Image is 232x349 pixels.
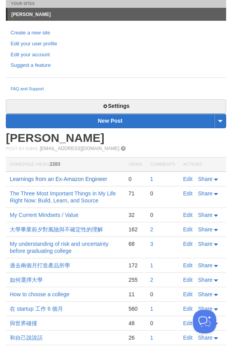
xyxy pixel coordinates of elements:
th: Actions [179,157,226,172]
a: Edit [183,335,192,341]
div: 71 [128,190,142,197]
a: Create a new site [11,29,221,37]
a: 與世界碰撞 [10,320,37,326]
a: Edit [183,262,192,268]
th: Homepage Views [6,157,124,172]
iframe: Help Scout Beacon - Open [193,310,216,333]
a: Edit [183,212,192,218]
th: Views [124,157,146,172]
span: Share [198,335,212,341]
span: 2283 [50,161,60,167]
span: Share [198,262,212,268]
th: Comments [146,157,179,172]
span: Share [198,277,212,283]
span: Post by Email [6,146,38,151]
a: 2 [150,277,153,283]
a: 和自己說說話 [10,335,43,341]
a: New Post [6,114,226,128]
a: Edit [183,241,192,247]
a: [EMAIL_ADDRESS][DOMAIN_NAME] [40,146,119,151]
a: 大學畢業前夕對風險與不確定性的理解 [10,226,103,233]
a: The Three Most Important Things in My Life Right Now: Build, Learn, and Source [10,190,116,204]
span: Share [198,241,212,247]
a: My Current Mindsets / Value [10,212,79,218]
a: [PERSON_NAME] [7,8,226,21]
span: Share [198,306,212,312]
a: Edit [183,277,192,283]
div: 172 [128,262,142,269]
a: 過去兩個月打造產品所學 [10,262,70,268]
a: Suggest a feature [11,61,221,70]
span: Share [198,190,212,197]
div: 0 [150,320,175,327]
span: Share [198,176,212,182]
a: Edit [183,226,192,233]
a: Edit [183,306,192,312]
div: 560 [128,305,142,312]
a: 在 startup 工作 6 個月 [10,306,63,312]
div: 162 [128,226,142,233]
a: 2 [150,226,153,233]
div: 0 [150,211,175,218]
a: [PERSON_NAME] [6,131,104,144]
a: Learnings from an Ex-Amazon Engineer [10,176,107,182]
a: Edit [183,176,192,182]
div: 48 [128,320,142,327]
span: Share [198,212,212,218]
div: 0 [150,291,175,298]
a: 1 [150,335,153,341]
div: 255 [128,276,142,283]
a: Edit [183,320,192,326]
a: FAQ and Support [11,86,221,93]
a: 如何選擇大學 [10,277,43,283]
div: 11 [128,291,142,298]
div: 68 [128,240,142,247]
a: Edit [183,291,192,297]
a: My understanding of risk and uncertainty before graduating college [10,241,108,254]
a: 1 [150,262,153,268]
span: Share [198,226,212,233]
a: How to choose a college [10,291,70,297]
a: Edit your user profile [11,40,221,48]
div: 0 [150,190,175,197]
a: 1 [150,306,153,312]
div: 32 [128,211,142,218]
div: 0 [128,175,142,183]
a: Edit your account [11,51,221,59]
a: Settings [6,99,226,114]
a: 1 [150,176,153,182]
a: Edit [183,190,192,197]
div: 26 [128,334,142,341]
a: 3 [150,241,153,247]
span: Share [198,291,212,297]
